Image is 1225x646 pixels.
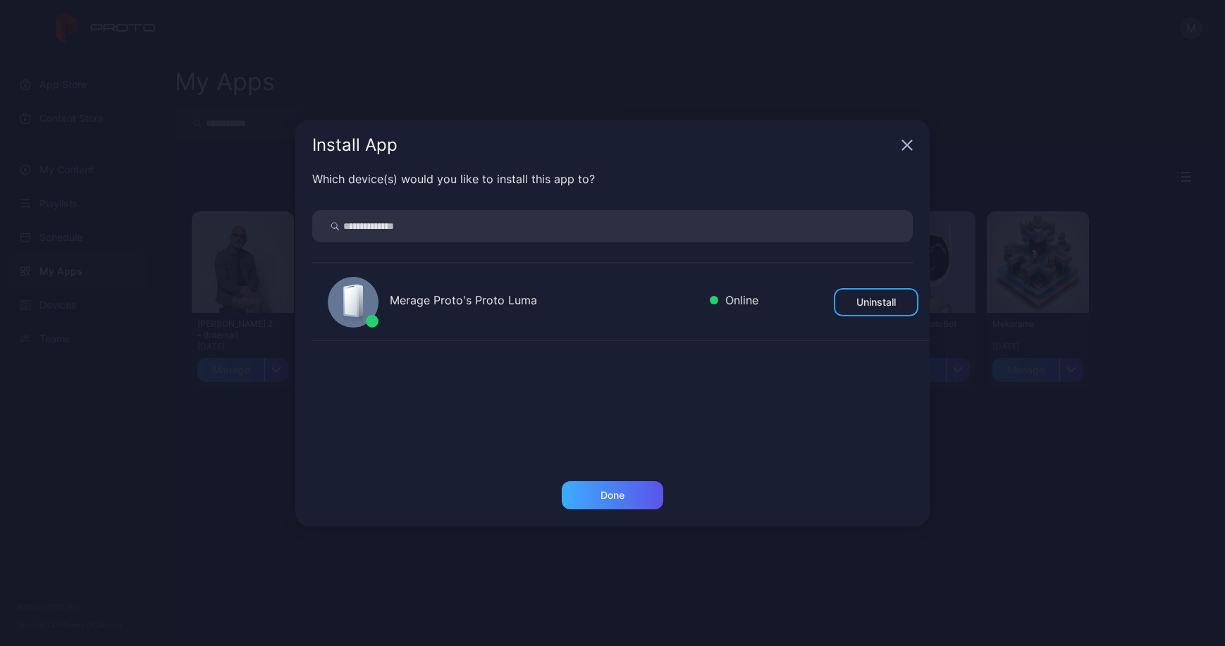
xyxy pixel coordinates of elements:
div: Merage Proto's Proto Luma [390,292,698,312]
button: Uninstall [834,288,918,316]
div: Uninstall [856,297,896,308]
button: Done [562,481,663,509]
div: Online [710,292,758,312]
div: Which device(s) would you like to install this app to? [312,170,913,187]
div: Install App [312,137,896,154]
div: Done [601,490,624,501]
